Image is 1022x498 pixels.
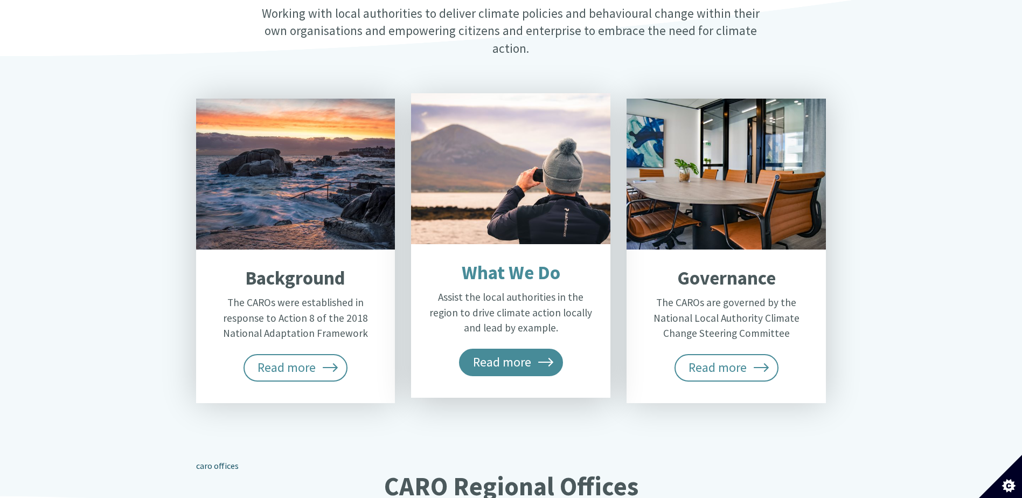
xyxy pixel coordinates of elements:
button: Set cookie preferences [979,455,1022,498]
span: Read more [675,354,779,381]
a: caro offices [196,460,239,471]
p: The CAROs are governed by the National Local Authority Climate Change Steering Committee [642,295,810,341]
p: Assist the local authorities in the region to drive climate action locally and lead by example. [427,289,595,336]
h2: What We Do [427,261,595,284]
h2: Governance [642,267,810,289]
span: Read more [244,354,348,381]
span: Read more [459,349,564,376]
h2: Background [211,267,379,289]
p: Working with local authorities to deliver climate policies and behavioural change within their ow... [249,5,772,57]
a: Governance The CAROs are governed by the National Local Authority Climate Change Steering Committ... [627,99,826,403]
a: Background The CAROs were established in response to Action 8 of the 2018 National Adaptation Fra... [196,99,395,403]
a: What We Do Assist the local authorities in the region to drive climate action locally and lead by... [411,93,610,398]
p: The CAROs were established in response to Action 8 of the 2018 National Adaptation Framework [211,295,379,341]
